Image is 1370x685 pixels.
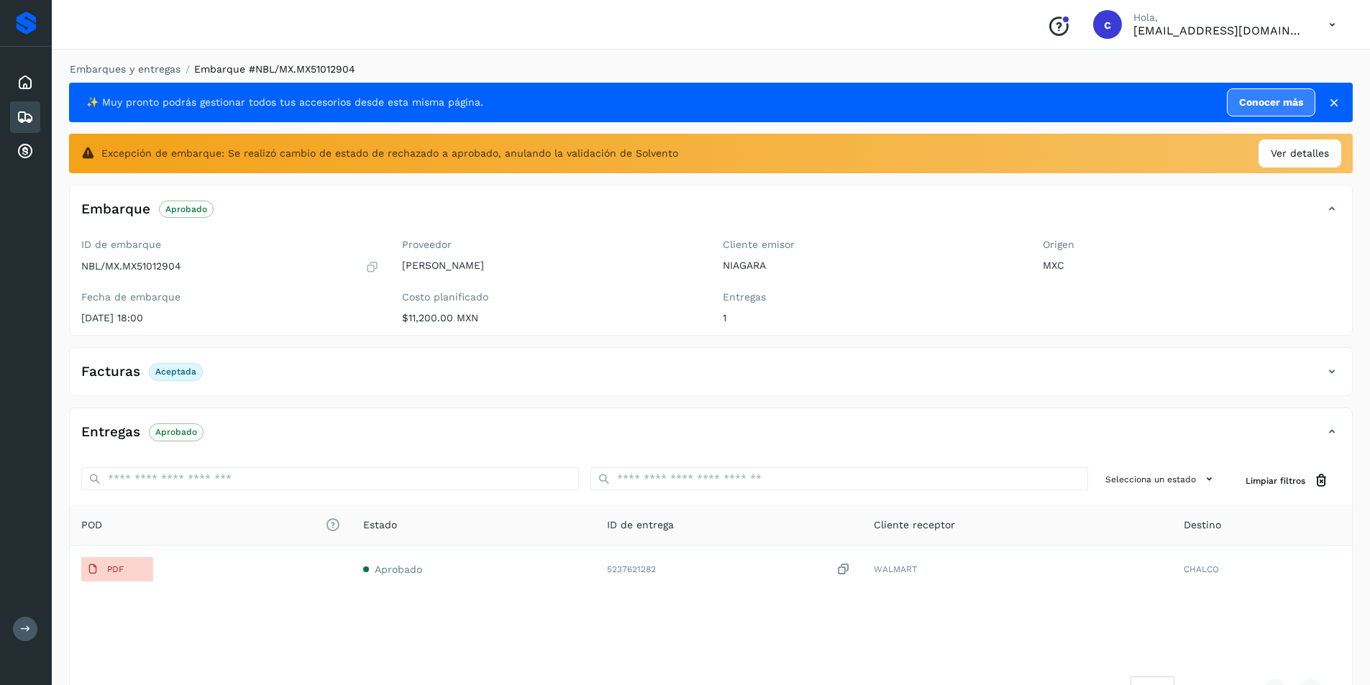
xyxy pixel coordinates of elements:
[1043,239,1341,251] label: Origen
[402,259,700,272] p: [PERSON_NAME]
[1133,12,1306,24] p: Hola,
[70,359,1352,395] div: FacturasAceptada
[607,562,851,577] div: 5237621282
[723,291,1020,303] label: Entregas
[10,101,40,133] div: Embarques
[1172,546,1352,593] td: CHALCO
[81,201,150,218] h4: Embarque
[155,427,197,437] p: Aprobado
[155,367,196,377] p: Aceptada
[10,136,40,167] div: Cuentas por cobrar
[862,546,1172,593] td: WALMART
[70,197,1352,233] div: EmbarqueAprobado
[402,312,700,324] p: $11,200.00 MXN
[723,259,1020,272] p: NIAGARA
[70,420,1352,456] div: EntregasAprobado
[1234,467,1341,494] button: Limpiar filtros
[70,63,181,75] a: Embarques y entregas
[81,239,379,251] label: ID de embarque
[194,63,355,75] span: Embarque #NBL/MX.MX51012904
[81,364,140,380] h4: Facturas
[81,312,379,324] p: [DATE] 18:00
[874,518,955,533] span: Cliente receptor
[723,239,1020,251] label: Cliente emisor
[1133,24,1306,37] p: carlosvazqueztgc@gmail.com
[165,204,207,214] p: Aprobado
[1227,88,1315,116] a: Conocer más
[1271,146,1329,161] span: Ver detalles
[607,518,674,533] span: ID de entrega
[81,518,340,533] span: POD
[363,518,397,533] span: Estado
[1100,467,1223,491] button: Selecciona un estado
[101,146,678,161] span: Excepción de embarque: Se realizó cambio de estado de rechazado a aprobado, anulando la validació...
[86,95,483,110] span: ✨ Muy pronto podrás gestionar todos tus accesorios desde esta misma página.
[723,312,1020,324] p: 1
[81,291,379,303] label: Fecha de embarque
[1043,259,1341,272] p: MXC
[1184,518,1221,533] span: Destino
[81,557,153,581] button: PDF
[107,564,124,574] p: PDF
[1246,474,1305,487] span: Limpiar filtros
[402,291,700,303] label: Costo planificado
[375,564,422,575] span: Aprobado
[69,62,1353,77] nav: breadcrumb
[81,424,140,441] h4: Entregas
[10,67,40,98] div: Inicio
[81,260,181,272] p: NBL/MX.MX51012904
[402,239,700,251] label: Proveedor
